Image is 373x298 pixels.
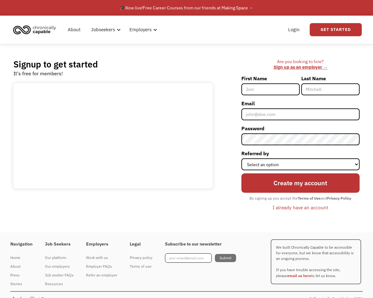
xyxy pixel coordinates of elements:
img: Chronically Capable logo [11,23,58,37]
em: Now live! [125,5,143,11]
a: Privacy policy [130,253,153,262]
a: I already have an account [268,202,333,213]
a: home [11,23,61,37]
form: Footer Newsletter [165,253,236,263]
div: Employers [126,20,159,40]
h4: Navigation [10,241,32,247]
div: Refer an employer [86,271,117,279]
a: Press [10,271,32,280]
input: Mitchell [301,83,360,95]
div: Home [10,254,32,261]
div: Press [10,271,32,279]
a: Sign up as an employer → [274,64,327,70]
a: Our employers [45,262,74,271]
a: Work with us [86,253,117,262]
input: Create my account [241,173,360,193]
input: john@doe.com [241,108,360,120]
div: I already have an account [273,204,328,211]
div: Work with us [86,254,117,261]
input: Submit [215,254,236,262]
label: First Name [241,73,300,83]
div: By signing up you accept the and [246,194,354,202]
div: Jobseekers [87,20,123,40]
a: Stories [10,280,32,288]
h4: Job Seekers [45,241,74,247]
a: Login [284,20,303,40]
h2: Signup to get started [13,59,98,70]
h4: Legal [130,241,153,247]
label: Last Name [301,73,360,83]
div: Our platform [45,254,74,261]
label: Email [241,98,360,108]
div: Jobseekers [91,26,115,33]
div: Job seeker FAQs [45,271,74,279]
div: 🎓 Free Career Courses from our friends at Making Space → [120,4,253,12]
a: Employer FAQs [86,262,117,271]
div: It's free for members! [13,70,63,77]
a: Refer an employer [86,271,117,280]
a: Get Started [310,23,362,36]
a: About [64,20,84,40]
a: Home [10,253,32,262]
div: Resources [45,280,74,288]
form: Member-Signup-Form [241,73,360,213]
div: Stories [10,280,32,288]
a: Job seeker FAQs [45,271,74,280]
input: your-email@email.com [165,253,212,263]
h4: Subscribe to our newsletter [165,241,236,247]
a: Our platform [45,253,74,262]
strong: Terms of Use [298,196,321,201]
a: Resources [45,280,74,288]
label: Referred by [241,148,360,158]
a: About [10,262,32,271]
label: Password [241,123,360,133]
p: We built Chronically Capable to be accessible for everyone, but we know that accessibility is an ... [271,239,361,284]
a: email us here [287,273,311,278]
strong: Privacy Policy [327,196,351,201]
div: Are you looking to hire? ‍ [241,59,360,70]
a: Terms of use [130,262,153,271]
h4: Employers [86,241,117,247]
div: Employers [129,26,152,33]
input: Joni [241,83,300,95]
div: Privacy policy [130,254,153,261]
